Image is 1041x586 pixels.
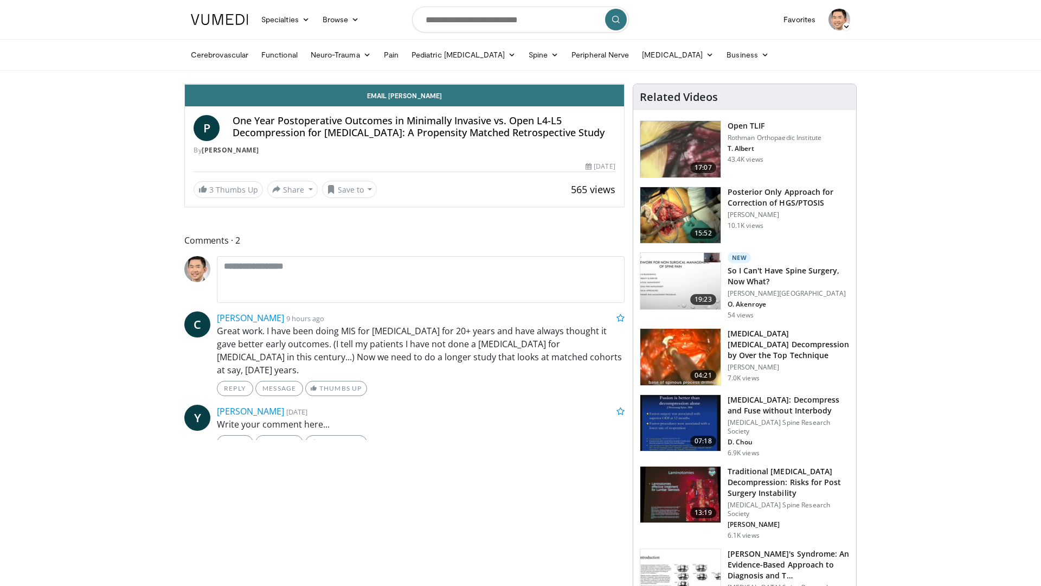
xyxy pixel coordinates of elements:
[690,436,716,447] span: 07:18
[728,549,850,581] h3: [PERSON_NAME]'s Syndrome: An Evidence-Based Approach to Diagnosis and T…
[316,9,366,30] a: Browse
[184,405,210,431] a: Y
[728,211,850,219] p: [PERSON_NAME]
[728,466,850,499] h3: Traditional [MEDICAL_DATA] Decompression: Risks for Post Surgery Instability
[728,438,850,447] p: D. Chou
[640,187,721,244] img: AMFAUBLRvnRX8J4n4xMDoxOjByO_JhYE.150x105_q85_crop-smart_upscale.jpg
[640,328,850,386] a: 04:21 [MEDICAL_DATA] [MEDICAL_DATA] Decompression by Over the Top Technique [PERSON_NAME] 7.0K views
[728,120,821,131] h3: Open TLIF
[586,162,615,171] div: [DATE]
[184,233,625,247] span: Comments 2
[728,374,760,383] p: 7.0K views
[194,145,615,155] div: By
[522,44,565,66] a: Spine
[191,14,248,25] img: VuMedi Logo
[233,115,615,138] h4: One Year Postoperative Outcomes in Minimally Invasive vs. Open L4-L5 Decompression for [MEDICAL_D...
[185,84,624,85] video-js: Video Player
[728,289,850,298] p: [PERSON_NAME][GEOGRAPHIC_DATA]
[640,91,718,104] h4: Related Videos
[690,507,716,518] span: 13:19
[640,329,721,385] img: 5bc800f5-1105-408a-bbac-d346e50c89d5.150x105_q85_crop-smart_upscale.jpg
[255,44,304,66] a: Functional
[217,405,284,417] a: [PERSON_NAME]
[728,144,821,153] p: T. Albert
[217,312,284,324] a: [PERSON_NAME]
[728,520,850,529] p: [PERSON_NAME]
[640,394,850,457] a: 07:18 [MEDICAL_DATA]: Decompress and Fuse without Interbody [MEDICAL_DATA] Spine Research Society...
[184,44,255,66] a: Cerebrovascular
[412,7,629,33] input: Search topics, interventions
[728,394,850,416] h3: [MEDICAL_DATA]: Decompress and Fuse without Interbody
[640,395,721,451] img: 97801bed-5de1-4037-bed6-2d7170b090cf.150x105_q85_crop-smart_upscale.jpg
[267,181,318,198] button: Share
[728,133,821,142] p: Rothman Orthopaedic Institute
[202,145,259,155] a: [PERSON_NAME]
[640,120,850,178] a: 17:07 Open TLIF Rothman Orthopaedic Institute T. Albert 43.4K views
[728,418,850,436] p: [MEDICAL_DATA] Spine Research Society
[690,162,716,173] span: 17:07
[286,314,324,323] small: 9 hours ago
[217,381,253,396] a: Reply
[217,435,253,450] a: Reply
[184,256,210,282] img: Avatar
[185,85,624,106] a: Email [PERSON_NAME]
[728,187,850,208] h3: Posterior Only Approach for Correction of HGS/PTOSIS
[194,181,263,198] a: 3 Thumbs Up
[305,381,367,396] a: Thumbs Up
[565,44,635,66] a: Peripheral Nerve
[690,228,716,239] span: 15:52
[640,466,850,540] a: 13:19 Traditional [MEDICAL_DATA] Decompression: Risks for Post Surgery Instability [MEDICAL_DATA]...
[728,265,850,287] h3: So I Can't Have Spine Surgery, Now What?
[377,44,405,66] a: Pain
[194,115,220,141] a: P
[255,381,303,396] a: Message
[728,311,754,320] p: 54 views
[255,9,316,30] a: Specialties
[305,435,367,450] a: Thumbs Up
[640,187,850,244] a: 15:52 Posterior Only Approach for Correction of HGS/PTOSIS [PERSON_NAME] 10.1K views
[640,252,850,320] a: 19:23 New So I Can't Have Spine Surgery, Now What? [PERSON_NAME][GEOGRAPHIC_DATA] O. Akenroye 54 ...
[728,449,760,457] p: 6.9K views
[828,9,850,30] img: Avatar
[640,121,721,177] img: 87433_0000_3.png.150x105_q85_crop-smart_upscale.jpg
[635,44,720,66] a: [MEDICAL_DATA]
[640,467,721,523] img: 5e876a87-51da-405d-9c40-1020f1f086d6.150x105_q85_crop-smart_upscale.jpg
[640,253,721,309] img: c4373fc0-6c06-41b5-9b74-66e3a29521fb.150x105_q85_crop-smart_upscale.jpg
[728,155,763,164] p: 43.4K views
[728,221,763,230] p: 10.1K views
[217,418,625,431] p: Write your comment here...
[286,407,307,417] small: [DATE]
[728,531,760,540] p: 6.1K views
[728,252,751,263] p: New
[728,328,850,361] h3: [MEDICAL_DATA] [MEDICAL_DATA] Decompression by Over the Top Technique
[728,501,850,518] p: [MEDICAL_DATA] Spine Research Society
[777,9,822,30] a: Favorites
[209,184,214,195] span: 3
[184,311,210,337] a: C
[720,44,775,66] a: Business
[304,44,377,66] a: Neuro-Trauma
[690,370,716,381] span: 04:21
[322,181,377,198] button: Save to
[728,300,850,309] p: O. Akenroye
[217,324,625,377] p: Great work. I have been doing MIS for [MEDICAL_DATA] for 20+ years and have always thought it gav...
[571,183,615,196] span: 565 views
[690,294,716,305] span: 19:23
[728,363,850,372] p: [PERSON_NAME]
[405,44,522,66] a: Pediatric [MEDICAL_DATA]
[255,435,303,450] a: Message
